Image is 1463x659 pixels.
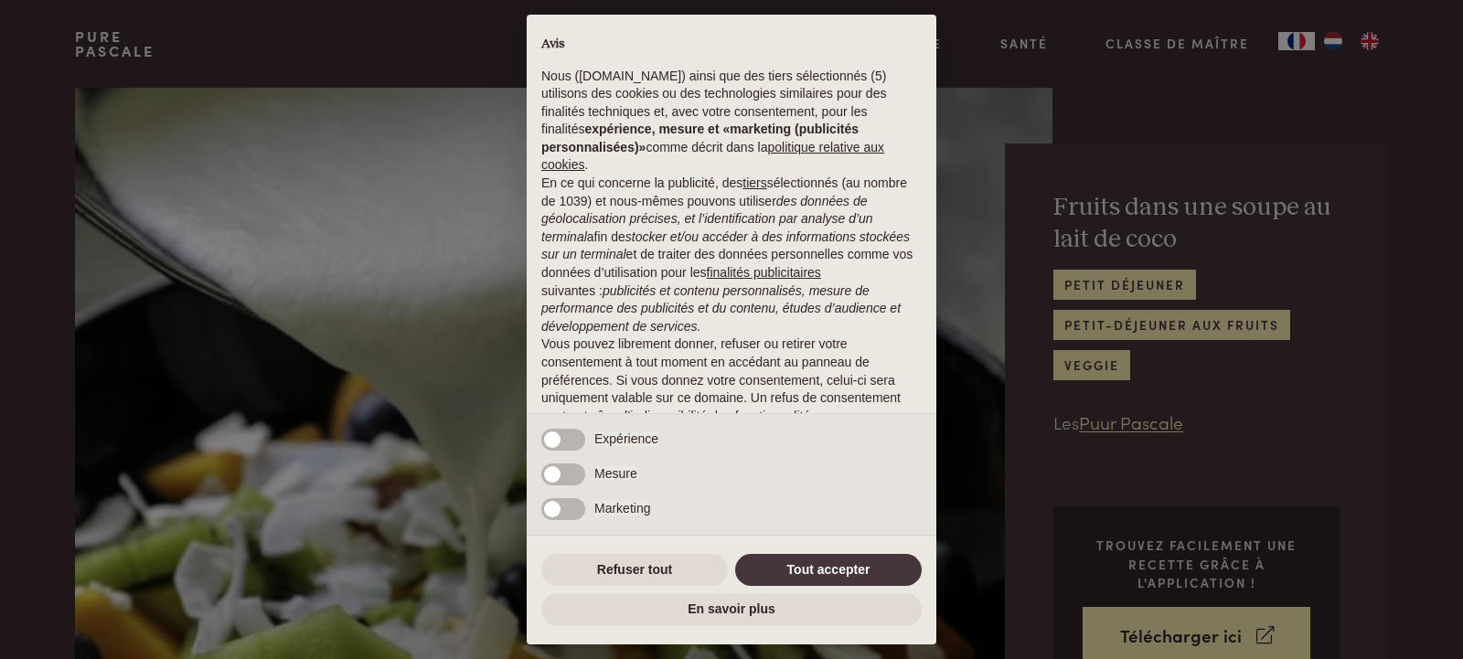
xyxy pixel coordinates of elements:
[541,593,922,626] button: En savoir plus
[707,264,821,282] button: finalités publicitaires
[742,175,766,193] button: tiers
[541,229,910,262] em: stocker et/ou accéder à des informations stockées sur un terminal
[735,554,922,587] button: Tout accepter
[541,283,901,334] em: publicités et contenu personnalisés, mesure de performance des publicités et du contenu, études d...
[541,122,859,154] strong: expérience, mesure et «marketing (publicités personnalisées)»
[541,554,728,587] button: Refuser tout
[541,37,922,53] h2: Avis
[594,501,650,516] span: Marketing
[541,335,922,425] p: Vous pouvez librement donner, refuser ou retirer votre consentement à tout moment en accédant au ...
[541,194,873,244] em: des données de géolocalisation précises, et l’identification par analyse d’un terminal
[541,68,922,175] p: Nous ([DOMAIN_NAME]) ainsi que des tiers sélectionnés (5) utilisons des cookies ou des technologi...
[594,431,658,446] span: Expérience
[541,175,922,335] p: En ce qui concerne la publicité, des sélectionnés (au nombre de 1039) et nous-mêmes pouvons utili...
[594,466,637,481] span: Mesure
